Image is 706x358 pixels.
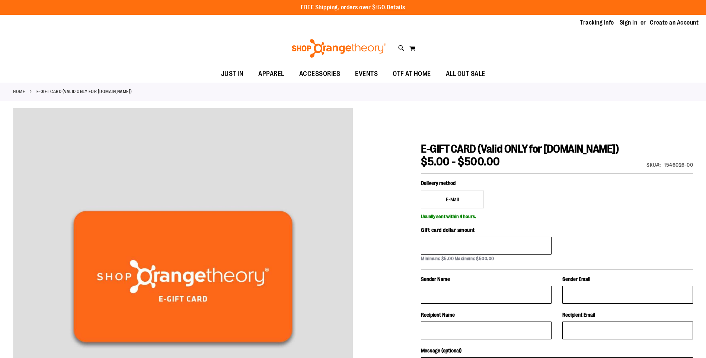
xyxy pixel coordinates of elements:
[291,39,387,58] img: Shop Orangetheory
[580,19,614,27] a: Tracking Info
[387,4,405,11] a: Details
[421,276,450,282] span: Sender Name
[650,19,699,27] a: Create an Account
[455,256,494,261] span: Maximum: $500.00
[421,191,483,208] label: E-Mail
[13,88,25,95] a: Home
[446,65,485,82] span: ALL OUT SALE
[421,312,455,318] span: Recipient Name
[421,179,552,187] p: Delivery method
[664,161,693,169] div: 1546026-00
[355,65,378,82] span: EVENTS
[299,65,341,82] span: ACCESSORIES
[36,88,132,95] strong: E-GIFT CARD (Valid ONLY for [DOMAIN_NAME])
[258,65,284,82] span: APPAREL
[421,155,500,168] span: $5.00 - $500.00
[393,65,431,82] span: OTF AT HOME
[620,19,638,27] a: Sign In
[421,212,693,219] p: Usually sent within 4 hours.
[221,65,244,82] span: JUST IN
[301,3,405,12] p: FREE Shipping, orders over $150.
[421,227,475,233] span: Gift card dollar amount
[562,276,590,282] span: Sender Email
[646,162,661,168] strong: SKU
[421,348,461,354] span: Message (optional)
[421,256,454,261] span: Minimum: $5.00
[562,312,595,318] span: Recipient Email
[421,143,619,155] span: E-GIFT CARD (Valid ONLY for [DOMAIN_NAME])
